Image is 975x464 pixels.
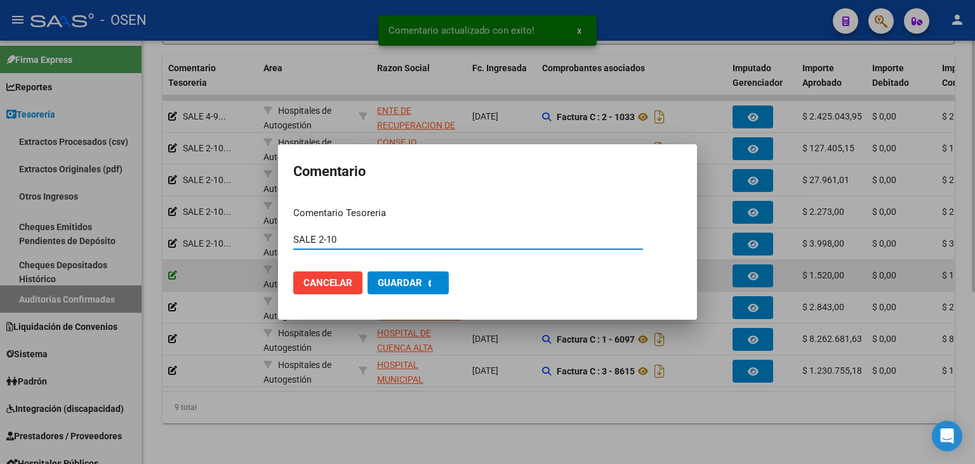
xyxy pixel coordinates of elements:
h2: Comentario [293,160,682,184]
button: Guardar [368,271,449,294]
div: Open Intercom Messenger [932,421,962,451]
p: Comentario Tesoreria [293,206,682,221]
button: Cancelar [293,271,362,294]
span: Cancelar [303,277,352,289]
span: Guardar [378,277,422,289]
